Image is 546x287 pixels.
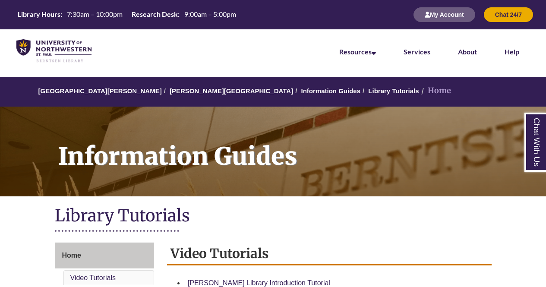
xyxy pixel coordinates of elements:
[188,279,330,287] a: [PERSON_NAME] Library Introduction Tutorial
[484,11,533,18] a: Chat 24/7
[67,10,123,18] span: 7:30am – 10:00pm
[16,39,92,63] img: UNWSP Library Logo
[505,47,519,56] a: Help
[128,9,181,19] th: Research Desk:
[458,47,477,56] a: About
[38,87,162,95] a: [GEOGRAPHIC_DATA][PERSON_NAME]
[62,252,81,259] span: Home
[55,243,155,268] a: Home
[14,9,240,19] table: Hours Today
[70,274,116,281] a: Video Tutorials
[14,9,240,20] a: Hours Today
[170,87,293,95] a: [PERSON_NAME][GEOGRAPHIC_DATA]
[55,205,492,228] h1: Library Tutorials
[301,87,360,95] a: Information Guides
[167,243,492,265] h2: Video Tutorials
[339,47,376,56] a: Resources
[413,7,475,22] button: My Account
[368,87,419,95] a: Library Tutorials
[404,47,430,56] a: Services
[184,10,236,18] span: 9:00am – 5:00pm
[413,11,475,18] a: My Account
[419,85,451,97] li: Home
[14,9,63,19] th: Library Hours:
[484,7,533,22] button: Chat 24/7
[48,107,546,185] h1: Information Guides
